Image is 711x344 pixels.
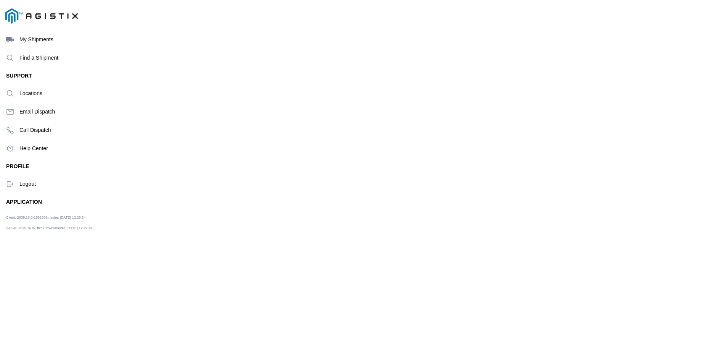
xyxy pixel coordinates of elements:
ion-label: Logout [19,181,193,187]
ion-label: Server: 2025.16.0-1ffcc23b9e2 [6,226,146,234]
ion-label: Email Dispatch [19,109,193,115]
span: master, [DATE] 12:25:34 [47,216,85,220]
ion-label: Locations [19,90,193,96]
ion-label: Client: 2025.16.0-1592391 [6,216,146,224]
span: master, [DATE] 12:29:29 [54,226,92,230]
ion-label: Help Center [19,145,193,151]
ion-label: Find a Shipment [19,55,193,61]
ion-label: My Shipments [19,36,193,42]
ion-label: Call Dispatch [19,127,193,133]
